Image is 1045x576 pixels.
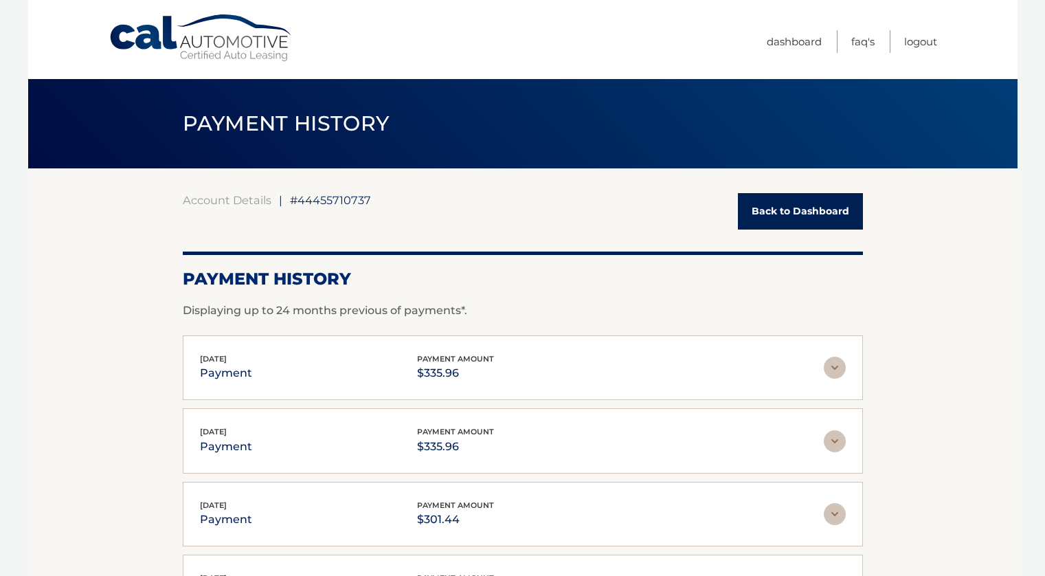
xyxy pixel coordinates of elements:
p: payment [200,510,252,529]
span: #44455710737 [290,193,371,207]
a: Logout [904,30,937,53]
img: accordion-rest.svg [824,430,846,452]
a: Back to Dashboard [738,193,863,230]
p: $335.96 [417,437,494,456]
p: payment [200,437,252,456]
a: FAQ's [851,30,875,53]
span: | [279,193,282,207]
span: payment amount [417,354,494,364]
span: [DATE] [200,354,227,364]
h2: Payment History [183,269,863,289]
p: Displaying up to 24 months previous of payments*. [183,302,863,319]
a: Cal Automotive [109,14,294,63]
span: [DATE] [200,427,227,436]
p: $301.44 [417,510,494,529]
p: payment [200,364,252,383]
img: accordion-rest.svg [824,503,846,525]
a: Account Details [183,193,271,207]
a: Dashboard [767,30,822,53]
span: [DATE] [200,500,227,510]
span: payment amount [417,427,494,436]
img: accordion-rest.svg [824,357,846,379]
span: PAYMENT HISTORY [183,111,390,136]
p: $335.96 [417,364,494,383]
span: payment amount [417,500,494,510]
